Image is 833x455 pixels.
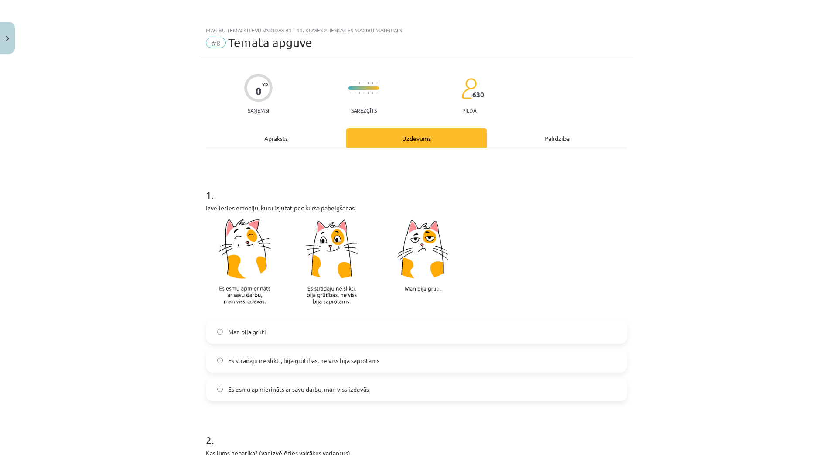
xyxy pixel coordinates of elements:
img: icon-close-lesson-0947bae3869378f0d4975bcd49f059093ad1ed9edebbc8119c70593378902aed.svg [6,36,9,41]
img: icon-short-line-57e1e144782c952c97e751825c79c345078a6d821885a25fce030b3d8c18986b.svg [350,92,351,94]
div: Uzdevums [346,128,487,148]
input: Es strādāju ne slikti, bija grūtības, ne viss bija saprotams [217,358,223,363]
span: Es strādāju ne slikti, bija grūtības, ne viss bija saprotams [228,356,379,365]
div: 0 [256,85,262,97]
img: icon-short-line-57e1e144782c952c97e751825c79c345078a6d821885a25fce030b3d8c18986b.svg [376,92,377,94]
img: icon-short-line-57e1e144782c952c97e751825c79c345078a6d821885a25fce030b3d8c18986b.svg [359,92,360,94]
img: icon-short-line-57e1e144782c952c97e751825c79c345078a6d821885a25fce030b3d8c18986b.svg [359,82,360,84]
span: Es esmu apmierināts ar savu darbu, man viss izdevās [228,385,369,394]
img: icon-short-line-57e1e144782c952c97e751825c79c345078a6d821885a25fce030b3d8c18986b.svg [372,82,373,84]
span: XP [262,82,268,87]
input: Es esmu apmierināts ar savu darbu, man viss izdevās [217,387,223,392]
span: #8 [206,38,226,48]
img: students-c634bb4e5e11cddfef0936a35e636f08e4e9abd3cc4e673bd6f9a4125e45ecb1.svg [461,78,477,99]
h1: 1 . [206,174,627,201]
p: Saņemsi [244,107,273,113]
img: icon-short-line-57e1e144782c952c97e751825c79c345078a6d821885a25fce030b3d8c18986b.svg [376,82,377,84]
p: pilda [462,107,476,113]
span: 630 [472,91,484,99]
div: Mācību tēma: Krievu valodas b1 - 11. klases 2. ieskaites mācību materiāls [206,27,627,33]
p: Izvēlieties emociju, kuru izjūtat pēc kursa pabeigšanas [206,203,627,315]
img: icon-short-line-57e1e144782c952c97e751825c79c345078a6d821885a25fce030b3d8c18986b.svg [355,92,355,94]
div: Apraksts [206,128,346,148]
img: icon-short-line-57e1e144782c952c97e751825c79c345078a6d821885a25fce030b3d8c18986b.svg [363,82,364,84]
input: Man bija grūti [217,329,223,335]
img: icon-short-line-57e1e144782c952c97e751825c79c345078a6d821885a25fce030b3d8c18986b.svg [355,82,355,84]
p: Sarežģīts [351,107,377,113]
div: Palīdzība [487,128,627,148]
span: Man bija grūti [228,327,266,336]
img: icon-short-line-57e1e144782c952c97e751825c79c345078a6d821885a25fce030b3d8c18986b.svg [372,92,373,94]
img: icon-short-line-57e1e144782c952c97e751825c79c345078a6d821885a25fce030b3d8c18986b.svg [363,92,364,94]
img: icon-short-line-57e1e144782c952c97e751825c79c345078a6d821885a25fce030b3d8c18986b.svg [350,82,351,84]
h1: 2 . [206,419,627,446]
span: Temata apguve [228,35,312,50]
